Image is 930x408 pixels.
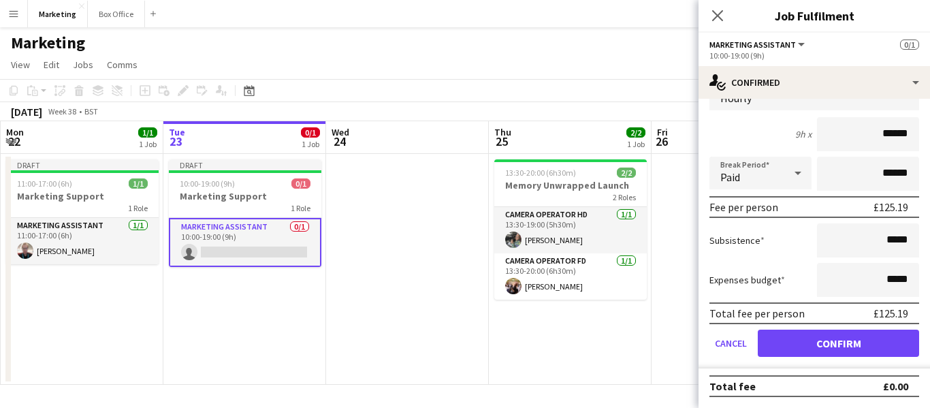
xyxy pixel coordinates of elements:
[107,59,138,71] span: Comms
[44,59,59,71] span: Edit
[709,40,807,50] button: Marketing Assistant
[883,379,908,393] div: £0.00
[758,330,919,357] button: Confirm
[494,253,647,300] app-card-role: Camera Operator FD1/113:30-20:00 (6h30m)[PERSON_NAME]
[28,1,88,27] button: Marketing
[6,159,159,170] div: Draft
[84,106,98,116] div: BST
[11,105,42,119] div: [DATE]
[11,33,85,53] h1: Marketing
[494,179,647,191] h3: Memory Unwrapped Launch
[139,139,157,149] div: 1 Job
[129,178,148,189] span: 1/1
[617,168,636,178] span: 2/2
[709,274,785,286] label: Expenses budget
[709,234,765,247] label: Subsistence
[4,134,24,149] span: 22
[169,159,321,267] app-job-card: Draft10:00-19:00 (9h)0/1Marketing Support1 RoleMarketing Assistant0/110:00-19:00 (9h)
[494,159,647,300] app-job-card: 13:30-20:00 (6h30m)2/2Memory Unwrapped Launch2 RolesCamera Operator HD1/113:30-19:00 (5h30m)[PERS...
[291,203,310,213] span: 1 Role
[128,203,148,213] span: 1 Role
[6,218,159,264] app-card-role: Marketing Assistant1/111:00-17:00 (6h)[PERSON_NAME]
[627,139,645,149] div: 1 Job
[88,1,145,27] button: Box Office
[6,159,159,264] app-job-card: Draft11:00-17:00 (6h)1/1Marketing Support1 RoleMarketing Assistant1/111:00-17:00 (6h)[PERSON_NAME]
[302,139,319,149] div: 1 Job
[101,56,143,74] a: Comms
[655,134,668,149] span: 26
[291,178,310,189] span: 0/1
[45,106,79,116] span: Week 38
[5,56,35,74] a: View
[626,127,645,138] span: 2/2
[873,307,908,320] div: £125.19
[6,126,24,138] span: Mon
[494,207,647,253] app-card-role: Camera Operator HD1/113:30-19:00 (5h30m)[PERSON_NAME]
[709,50,919,61] div: 10:00-19:00 (9h)
[720,170,740,184] span: Paid
[657,126,668,138] span: Fri
[301,127,320,138] span: 0/1
[38,56,65,74] a: Edit
[169,218,321,267] app-card-role: Marketing Assistant0/110:00-19:00 (9h)
[138,127,157,138] span: 1/1
[709,330,752,357] button: Cancel
[699,66,930,99] div: Confirmed
[900,40,919,50] span: 0/1
[699,7,930,25] h3: Job Fulfilment
[613,192,636,202] span: 2 Roles
[709,40,796,50] span: Marketing Assistant
[169,159,321,170] div: Draft
[494,126,511,138] span: Thu
[167,134,185,149] span: 23
[873,200,908,214] div: £125.19
[505,168,576,178] span: 13:30-20:00 (6h30m)
[795,128,812,140] div: 9h x
[169,190,321,202] h3: Marketing Support
[709,200,778,214] div: Fee per person
[332,126,349,138] span: Wed
[492,134,511,149] span: 25
[330,134,349,149] span: 24
[709,307,805,320] div: Total fee per person
[169,126,185,138] span: Tue
[709,379,756,393] div: Total fee
[17,178,72,189] span: 11:00-17:00 (6h)
[6,190,159,202] h3: Marketing Support
[11,59,30,71] span: View
[180,178,235,189] span: 10:00-19:00 (9h)
[67,56,99,74] a: Jobs
[73,59,93,71] span: Jobs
